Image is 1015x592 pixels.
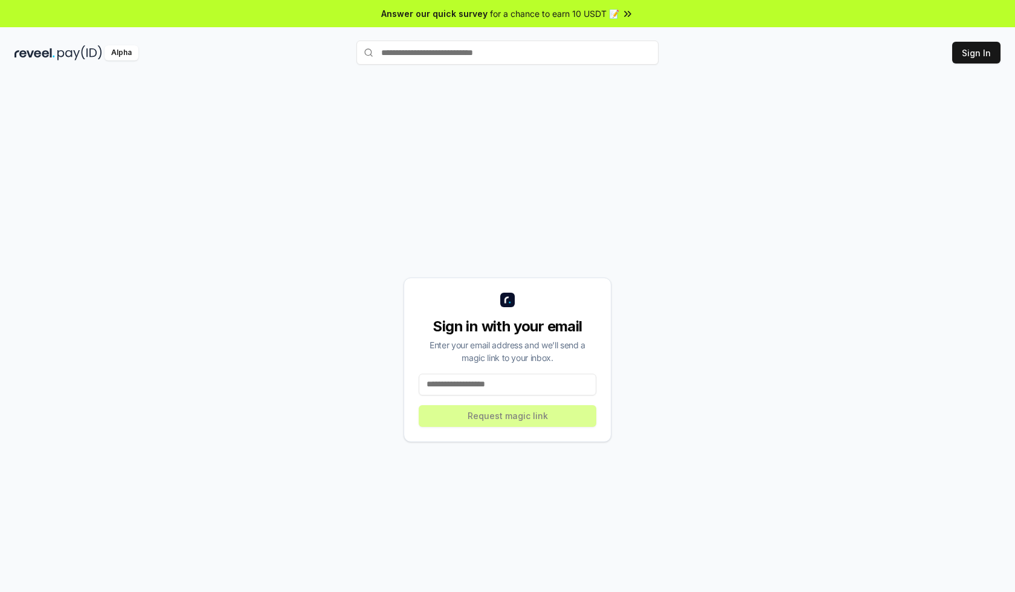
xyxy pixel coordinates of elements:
[105,45,138,60] div: Alpha
[57,45,102,60] img: pay_id
[14,45,55,60] img: reveel_dark
[419,317,596,336] div: Sign in with your email
[500,293,515,307] img: logo_small
[952,42,1000,63] button: Sign In
[419,339,596,364] div: Enter your email address and we’ll send a magic link to your inbox.
[490,7,619,20] span: for a chance to earn 10 USDT 📝
[381,7,488,20] span: Answer our quick survey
